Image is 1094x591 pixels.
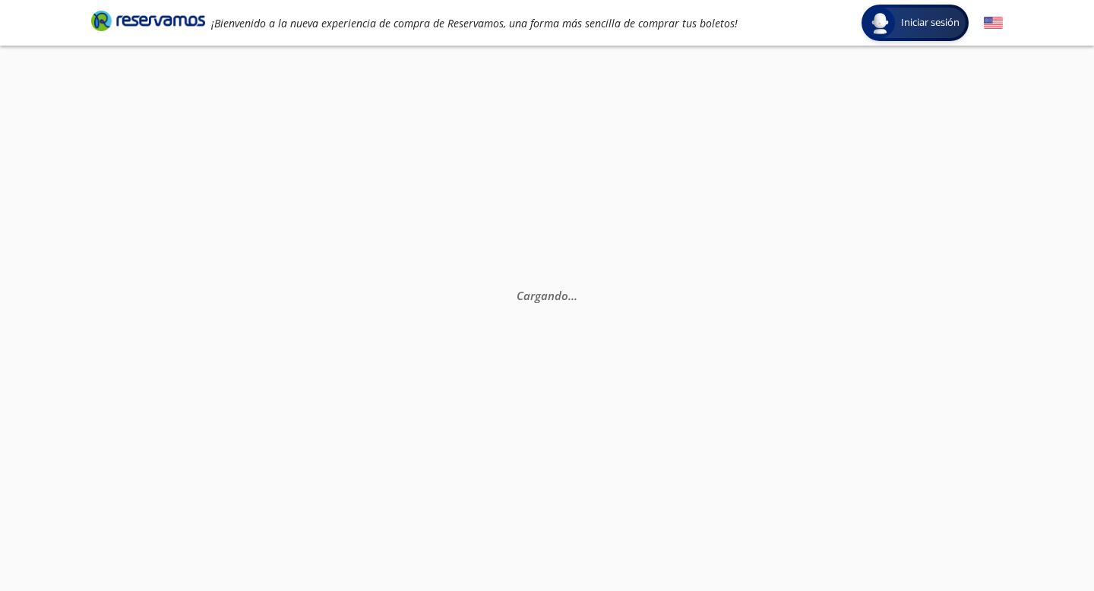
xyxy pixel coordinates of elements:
span: . [571,288,574,303]
em: Cargando [517,288,577,303]
a: Brand Logo [91,9,205,36]
span: Iniciar sesión [895,15,966,30]
button: English [984,14,1003,33]
span: . [574,288,577,303]
i: Brand Logo [91,9,205,32]
em: ¡Bienvenido a la nueva experiencia de compra de Reservamos, una forma más sencilla de comprar tus... [211,16,738,30]
span: . [568,288,571,303]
